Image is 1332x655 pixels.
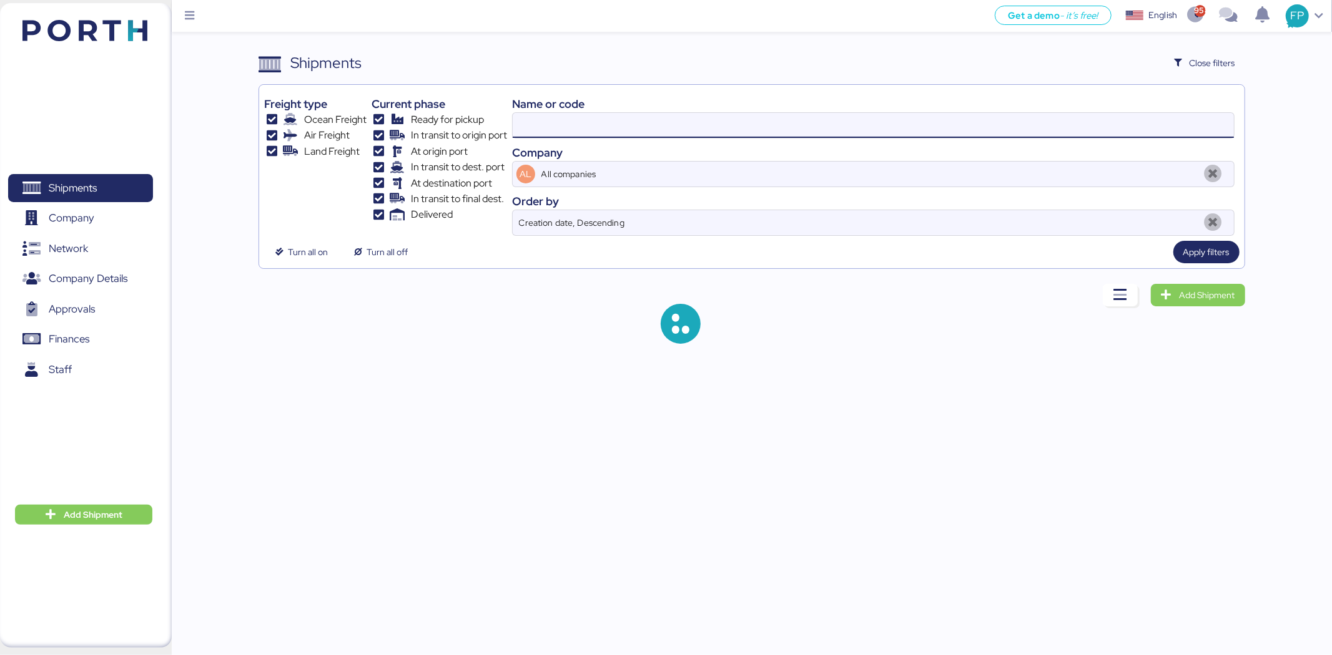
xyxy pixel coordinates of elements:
[411,192,504,206] span: In transit to final dest.
[512,193,1235,210] div: Order by
[411,207,453,222] span: Delivered
[411,112,484,127] span: Ready for pickup
[8,264,153,293] a: Company Details
[49,269,127,288] span: Company Details
[411,144,468,159] span: At origin port
[15,505,152,525] button: Add Shipment
[372,95,507,112] div: Current phase
[1183,245,1230,260] span: Apply filters
[288,245,328,260] span: Turn all on
[411,128,507,143] span: In transit to origin port
[8,235,153,263] a: Network
[49,179,97,197] span: Shipments
[1148,9,1177,22] div: English
[264,95,366,112] div: Freight type
[64,507,122,522] span: Add Shipment
[1173,241,1240,263] button: Apply filters
[8,355,153,384] a: Staff
[179,6,200,27] button: Menu
[304,144,360,159] span: Land Freight
[367,245,408,260] span: Turn all off
[343,241,418,263] button: Turn all off
[49,300,95,318] span: Approvals
[520,167,532,181] span: AL
[8,295,153,324] a: Approvals
[1151,284,1245,306] a: Add Shipment
[264,241,338,263] button: Turn all on
[1180,288,1235,303] span: Add Shipment
[8,174,153,203] a: Shipments
[8,204,153,233] a: Company
[1190,56,1235,70] span: Close filters
[49,240,88,258] span: Network
[512,95,1235,112] div: Name or code
[411,176,492,191] span: At destination port
[49,330,89,348] span: Finances
[49,361,72,379] span: Staff
[512,144,1235,161] div: Company
[1164,52,1245,74] button: Close filters
[1290,7,1304,24] span: FP
[49,209,94,227] span: Company
[8,325,153,354] a: Finances
[539,162,1198,187] input: AL
[290,52,362,74] div: Shipments
[304,112,367,127] span: Ocean Freight
[304,128,350,143] span: Air Freight
[411,160,505,175] span: In transit to dest. port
